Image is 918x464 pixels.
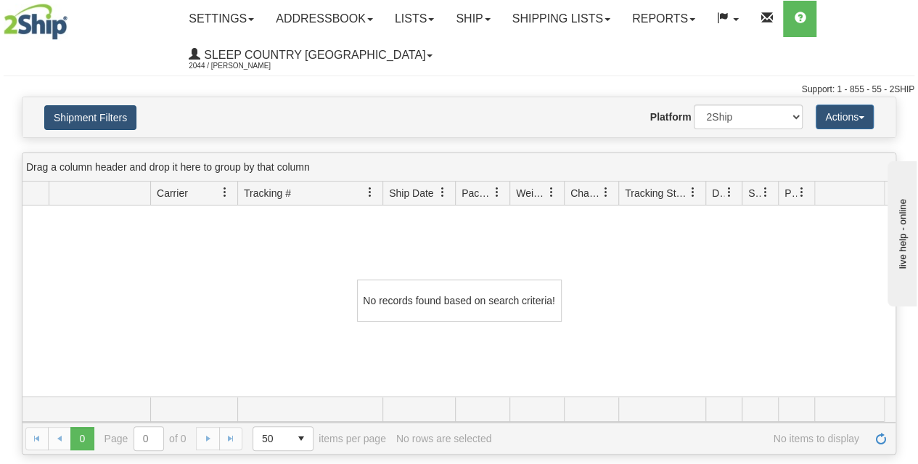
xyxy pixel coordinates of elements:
[253,426,386,451] span: items per page
[570,186,601,200] span: Charge
[290,427,313,450] span: select
[462,186,492,200] span: Packages
[384,1,445,37] a: Lists
[389,186,433,200] span: Ship Date
[717,180,742,205] a: Delivery Status filter column settings
[748,186,761,200] span: Shipment Issues
[44,105,136,130] button: Shipment Filters
[178,37,443,73] a: Sleep Country [GEOGRAPHIC_DATA] 2044 / [PERSON_NAME]
[104,426,187,451] span: Page of 0
[621,1,706,37] a: Reports
[358,180,382,205] a: Tracking # filter column settings
[70,427,94,450] span: Page 0
[712,186,724,200] span: Delivery Status
[784,186,797,200] span: Pickup Status
[681,180,705,205] a: Tracking Status filter column settings
[265,1,384,37] a: Addressbook
[594,180,618,205] a: Charge filter column settings
[4,84,914,96] div: Support: 1 - 855 - 55 - 2SHIP
[200,49,425,61] span: Sleep Country [GEOGRAPHIC_DATA]
[516,186,546,200] span: Weight
[262,431,281,446] span: 50
[244,186,291,200] span: Tracking #
[396,433,492,444] div: No rows are selected
[501,1,621,37] a: Shipping lists
[213,180,237,205] a: Carrier filter column settings
[539,180,564,205] a: Weight filter column settings
[625,186,688,200] span: Tracking Status
[885,158,917,306] iframe: chat widget
[445,1,501,37] a: Ship
[189,59,298,73] span: 2044 / [PERSON_NAME]
[430,180,455,205] a: Ship Date filter column settings
[11,12,134,23] div: live help - online
[790,180,814,205] a: Pickup Status filter column settings
[253,426,313,451] span: Page sizes drop down
[869,427,893,450] a: Refresh
[178,1,265,37] a: Settings
[4,4,67,40] img: logo2044.jpg
[501,433,859,444] span: No items to display
[157,186,188,200] span: Carrier
[816,105,874,129] button: Actions
[650,110,692,124] label: Platform
[357,280,562,322] div: No records found based on search criteria!
[753,180,778,205] a: Shipment Issues filter column settings
[22,153,896,182] div: grid grouping header
[485,180,509,205] a: Packages filter column settings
